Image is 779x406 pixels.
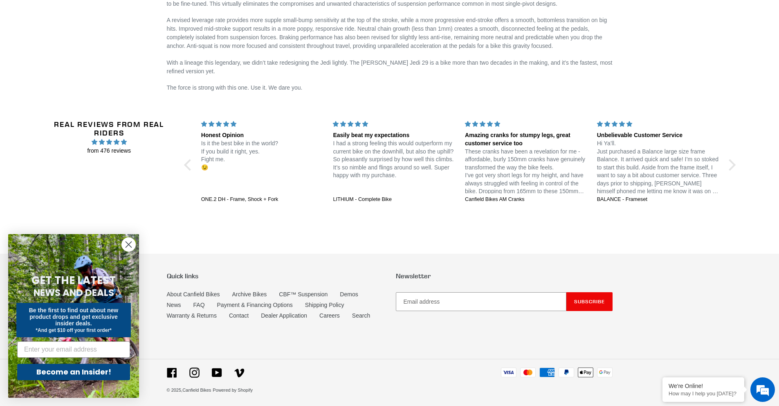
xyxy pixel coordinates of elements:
span: Subscribe [574,298,605,304]
a: Canfield Bikes AM Cranks [465,196,587,203]
p: Newsletter [396,272,613,280]
div: Unbelievable Customer Service [597,131,719,140]
span: 4.96 stars [39,138,179,147]
small: © 2025, [167,388,211,392]
button: Become an Insider! [17,364,130,380]
div: 5 stars [333,120,455,129]
span: *And get $10 off your first order* [36,327,111,333]
a: FAQ [193,302,205,308]
a: ONE.2 DH - Frame, Shock + Fork [201,196,323,203]
p: I had a strong feeling this would outperform my current bike on the downhill, but also the uphill... [333,140,455,180]
div: Honest Opinion [201,131,323,140]
span: GET THE LATEST [31,273,116,288]
div: Amazing cranks for stumpy legs, great customer service too [465,131,587,147]
p: Quick links [167,272,384,280]
div: Easily beat my expectations [333,131,455,140]
a: Contact [229,312,249,319]
a: Canfield Bikes [182,388,211,392]
span: from 476 reviews [39,147,179,155]
button: Close dialog [121,237,136,252]
div: 5 stars [201,120,323,129]
a: Dealer Application [261,312,307,319]
p: With a lineage this legendary, we didn’t take redesigning the Jedi lightly. The [PERSON_NAME] Jed... [167,59,613,76]
a: Search [352,312,370,319]
h2: Real Reviews from Real Riders [39,120,179,138]
a: Payment & Financing Options [217,302,293,308]
p: Hi Ya’ll. Just purchased a Balance large size frame Balance. It arrived quick and safe! I’m so st... [597,140,719,196]
a: CBF™ Suspension [279,291,328,298]
div: 5 stars [465,120,587,129]
a: Powered by Shopify [213,388,253,392]
span: NEWS AND DEALS [34,286,114,299]
p: Is it the best bike in the world? If you build it right, yes. Fight me. 😉 [201,140,323,171]
input: Email address [396,292,566,311]
p: A revised leverage rate provides more supple small-bump sensitivity at the top of the stroke, whi... [167,16,613,50]
a: Warranty & Returns [167,312,217,319]
p: How may I help you today? [669,390,738,397]
div: 5 stars [597,120,719,129]
button: Subscribe [566,292,613,311]
p: The force is strong with this one. Use it. We dare you. [167,83,613,92]
a: Careers [319,312,340,319]
input: Enter your email address [17,341,130,358]
a: Shipping Policy [305,302,344,308]
p: These cranks have been a revelation for me - affordable, burly 150mm cranks have genuinely transf... [465,148,587,196]
a: LITHIUM - Complete Bike [333,196,455,203]
a: Demos [340,291,358,298]
a: News [167,302,181,308]
span: Be the first to find out about new product drops and get exclusive insider deals. [29,307,119,327]
a: About Canfield Bikes [167,291,220,298]
a: Archive Bikes [232,291,267,298]
a: BALANCE - Frameset [597,196,719,203]
div: We're Online! [669,383,738,389]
